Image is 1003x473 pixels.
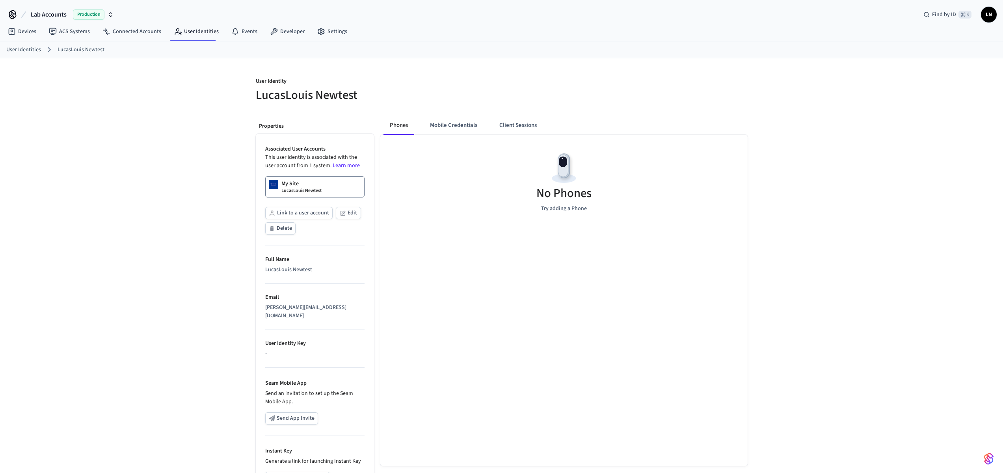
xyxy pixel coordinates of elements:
[265,145,365,153] p: Associated User Accounts
[265,350,365,358] div: -
[281,180,299,188] p: My Site
[493,116,543,135] button: Client Sessions
[265,412,318,425] button: Send App Invite
[43,24,96,39] a: ACS Systems
[333,162,360,169] a: Learn more
[265,222,296,235] button: Delete
[984,453,994,465] img: SeamLogoGradient.69752ec5.svg
[981,7,997,22] button: LN
[958,11,971,19] span: ⌘ K
[311,24,354,39] a: Settings
[265,379,307,387] p: Seam Mobile App
[541,205,587,213] p: Try adding a Phone
[265,447,365,455] p: Instant Key
[265,255,365,264] p: Full Name
[256,87,497,103] h5: LucasLouis Newtest
[225,24,264,39] a: Events
[265,293,365,302] p: Email
[265,457,365,466] p: Generate a link for launching Instant Key
[259,122,371,130] p: Properties
[546,151,582,186] img: Devices Empty State
[58,46,104,54] a: LucasLouis Newtest
[281,188,322,194] p: LucasLouis Newtest
[96,24,167,39] a: Connected Accounts
[336,207,361,219] button: Edit
[424,116,484,135] button: Mobile Credentials
[2,24,43,39] a: Devices
[536,185,592,201] h5: No Phones
[269,180,278,189] img: Dormakaba Community Site Logo
[917,7,978,22] div: Find by ID⌘ K
[73,9,104,20] span: Production
[265,339,365,348] p: User Identity Key
[256,77,497,87] p: User Identity
[383,116,414,135] button: Phones
[265,207,333,219] button: Link to a user account
[265,153,365,170] p: This user identity is associated with the user account from 1 system.
[31,10,67,19] span: Lab Accounts
[932,11,956,19] span: Find by ID
[167,24,225,39] a: User Identities
[264,24,311,39] a: Developer
[6,46,41,54] a: User Identities
[265,266,365,274] div: LucasLouis Newtest
[265,389,365,406] p: Send an invitation to set up the Seam Mobile App.
[265,176,365,197] a: My SiteLucasLouis Newtest
[265,304,365,320] div: [PERSON_NAME][EMAIL_ADDRESS][DOMAIN_NAME]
